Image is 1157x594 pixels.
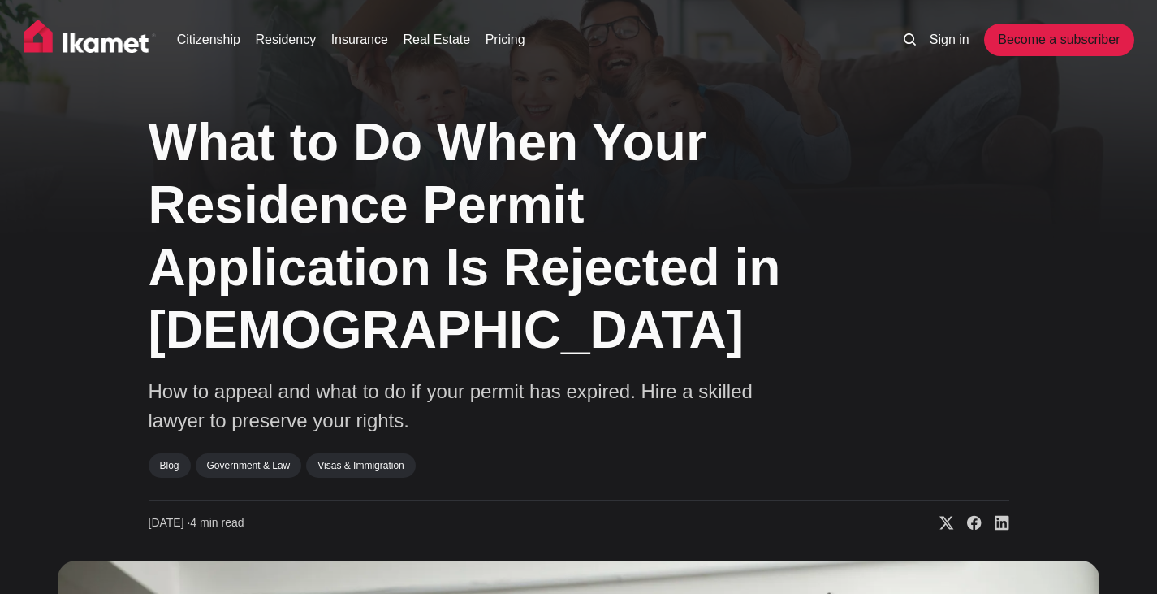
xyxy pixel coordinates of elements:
a: Share on X [926,515,954,531]
a: Visas & Immigration [306,453,415,478]
h1: What to Do When Your Residence Permit Application Is Rejected in [DEMOGRAPHIC_DATA] [149,111,831,361]
img: Ikamet home [24,20,157,60]
a: Become a subscriber [984,24,1133,56]
a: Blog [149,453,191,478]
a: Insurance [331,30,388,50]
a: Real Estate [403,30,470,50]
a: Share on Linkedin [982,515,1009,531]
span: [DATE] ∙ [149,516,191,529]
a: Citizenship [177,30,240,50]
p: How to appeal and what to do if your permit has expired. Hire a skilled lawyer to preserve your r... [149,377,782,436]
time: 4 min read [149,515,244,531]
a: Government & Law [196,453,302,478]
a: Share on Facebook [954,515,982,531]
a: Sign in [930,30,969,50]
a: Pricing [486,30,525,50]
a: Residency [255,30,316,50]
